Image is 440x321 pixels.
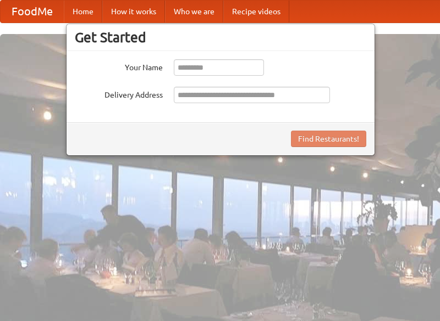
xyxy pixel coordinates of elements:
a: Home [64,1,102,22]
a: Who we are [165,1,223,22]
button: Find Restaurants! [291,131,366,147]
label: Delivery Address [75,87,163,100]
a: How it works [102,1,165,22]
a: FoodMe [1,1,64,22]
h3: Get Started [75,29,366,46]
label: Your Name [75,59,163,73]
a: Recipe videos [223,1,289,22]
